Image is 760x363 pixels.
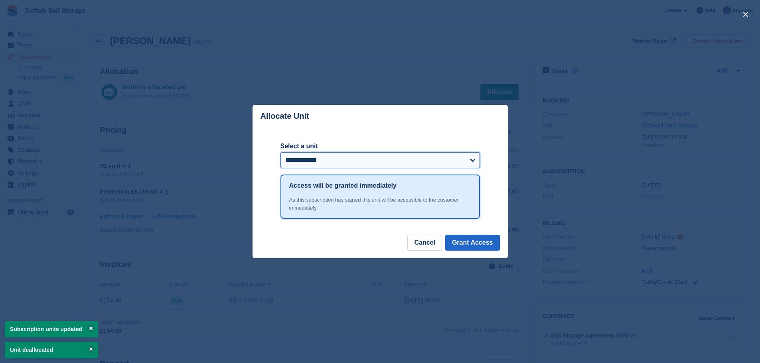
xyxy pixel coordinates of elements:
label: Select a unit [280,141,480,151]
p: Allocate Unit [261,112,309,121]
p: Subscription units updated [5,321,98,337]
button: close [739,8,752,21]
h1: Access will be granted immediately [289,181,397,190]
button: Grant Access [445,235,500,251]
button: Cancel [407,235,442,251]
div: As this subscription has started this unit will be accessible to the customer immediately. [289,196,471,212]
p: Unit deallocated [5,342,98,358]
